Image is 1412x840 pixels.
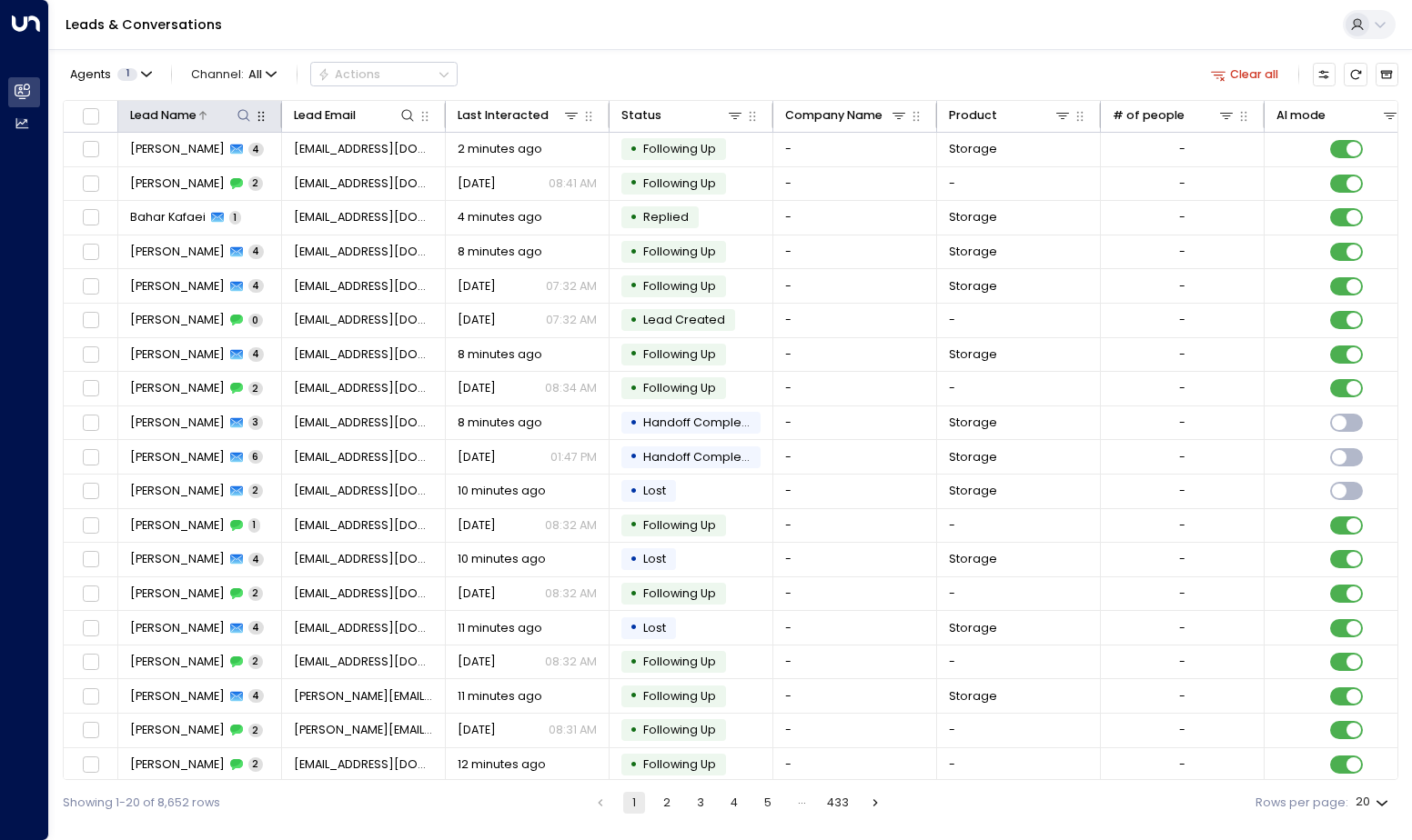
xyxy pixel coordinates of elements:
[545,654,597,670] p: 08:32 AM
[949,620,997,636] span: Storage
[949,449,997,465] span: Storage
[294,105,356,125] div: Lead Email
[757,792,779,814] button: Go to page 5
[80,549,101,570] span: Toggle select row
[294,654,434,670] span: pamilganj@gmail.com
[248,415,263,429] span: 3
[80,242,101,263] span: Toggle select row
[545,380,597,396] p: 08:34 AM
[630,204,638,232] div: •
[248,484,263,497] span: 2
[621,105,745,125] div: Status
[949,483,997,499] span: Storage
[630,648,638,676] div: •
[458,688,542,705] span: 11 minutes ago
[458,312,496,328] span: Aug 16, 2025
[1205,63,1286,85] button: Clear all
[130,312,225,328] span: Chloe Forestier-Walker
[949,141,997,157] span: Storage
[630,682,638,710] div: •
[1276,105,1326,125] div: AI mode
[458,141,542,157] span: 2 minutes ago
[623,792,645,814] button: page 1
[117,68,137,81] span: 1
[937,645,1101,679] td: -
[248,724,263,737] span: 2
[1179,551,1185,567] div: -
[294,380,434,396] span: lizshaylor@yahoo.co.uk
[1179,449,1185,465] div: -
[294,244,434,260] span: chloefw@hotmail.com
[630,545,638,574] div: •
[1356,790,1392,815] div: 20
[130,244,225,260] span: Chloe Forestier-Walker
[248,450,263,464] span: 6
[630,306,638,335] div: •
[773,475,937,508] td: -
[1179,380,1185,396] div: -
[294,756,434,773] span: clare.williamson3@icloud.com
[130,483,225,499] span: Ellis Wilson
[294,688,434,705] span: greg.baldwin@htmltd.co.uk
[294,585,434,602] span: kershawben0@gmail.com
[294,449,434,465] span: janeyh@me.com
[630,443,638,471] div: •
[643,380,716,395] span: Following Up
[458,449,496,465] span: Aug 18, 2025
[130,551,225,567] span: Benjamin Kershaw
[248,245,264,258] span: 4
[130,722,225,738] span: Greg Baldwin
[458,380,496,396] span: Aug 17, 2025
[949,415,997,431] span: Storage
[80,481,101,502] span: Toggle select row
[773,167,937,201] td: -
[130,654,225,670] span: Jenie Wright
[1344,63,1367,85] span: Refresh
[773,133,937,166] td: -
[248,382,263,395] span: 2
[589,792,887,814] nav: pagination navigation
[80,378,101,399] span: Toggle select row
[643,278,716,294] span: Following Up
[643,517,716,533] span: Following Up
[1179,312,1185,328] div: -
[294,346,434,363] span: lizshaylor@yahoo.co.uk
[70,69,111,81] span: Agents
[130,278,225,295] span: Chloe Forestier-Walker
[130,141,225,157] span: Jemma Davies
[773,679,937,713] td: -
[937,714,1101,747] td: -
[773,406,937,440] td: -
[549,722,597,738] p: 08:31 AM
[643,483,666,498] span: Lost
[80,345,101,365] span: Toggle select row
[1179,209,1185,225] div: -
[1179,620,1185,636] div: -
[643,688,716,704] span: Following Up
[630,580,638,608] div: •
[80,617,101,638] span: Toggle select row
[458,105,549,125] div: Last Interacted
[546,278,597,295] p: 07:32 AM
[80,686,101,707] span: Toggle select row
[937,748,1101,782] td: -
[643,756,716,772] span: Following Up
[1179,585,1185,602] div: -
[1179,141,1185,157] div: -
[643,312,725,327] span: Lead Created
[310,62,458,86] div: Button group with a nested menu
[937,167,1101,201] td: -
[773,543,937,576] td: -
[458,722,496,738] span: Aug 17, 2025
[130,449,225,465] span: Jane Howarth
[723,792,745,814] button: Go to page 4
[458,654,496,670] span: Aug 16, 2025
[80,310,101,331] span: Toggle select row
[130,756,225,773] span: Clare Williamson
[1179,483,1185,499] div: -
[66,15,222,34] a: Leads & Conversations
[80,275,101,296] span: Toggle select row
[773,645,937,679] td: -
[1179,278,1185,295] div: -
[458,278,496,295] span: Yesterday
